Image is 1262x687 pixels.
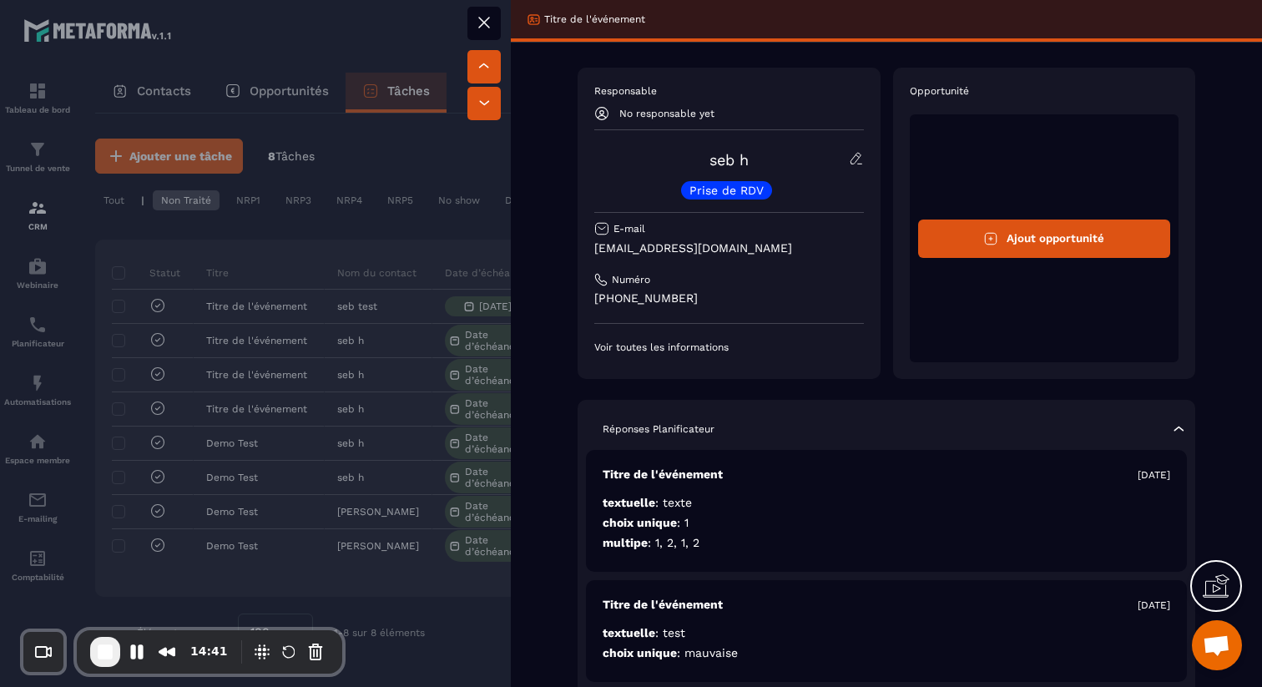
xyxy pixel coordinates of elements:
[594,240,864,256] p: [EMAIL_ADDRESS][DOMAIN_NAME]
[603,495,1170,511] p: textuelle
[689,184,764,196] p: Prise de RDV
[594,84,864,98] p: Responsable
[709,151,749,169] a: seb h
[603,597,723,613] p: Titre de l'événement
[544,13,645,26] p: Titre de l'événement
[603,645,1170,661] p: choix unique
[603,625,1170,641] p: textuelle
[612,273,650,286] p: Numéro
[648,536,699,549] span: : 1, 2, 1, 2
[1192,620,1242,670] a: Ouvrir le chat
[655,626,685,639] span: : test
[594,290,864,306] p: [PHONE_NUMBER]
[603,515,1170,531] p: choix unique
[677,646,738,659] span: : mauvaise
[918,220,1171,258] button: Ajout opportunité
[603,535,1170,551] p: multipe
[613,222,645,235] p: E-mail
[603,467,723,482] p: Titre de l'événement
[603,422,714,436] p: Réponses Planificateur
[677,516,689,529] span: : 1
[594,341,864,354] p: Voir toutes les informations
[619,108,714,119] p: No responsable yet
[655,496,692,509] span: : texte
[1138,599,1170,612] p: [DATE]
[1138,468,1170,482] p: [DATE]
[910,84,1179,98] p: Opportunité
